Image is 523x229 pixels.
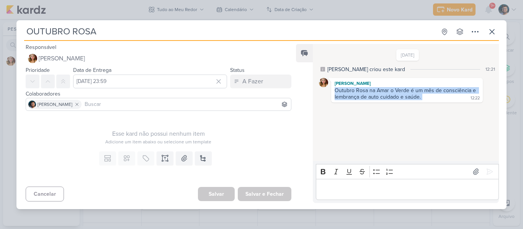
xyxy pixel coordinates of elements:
[24,25,436,39] input: Kard Sem Título
[73,75,227,88] input: Select a date
[485,66,495,73] div: 12:21
[26,90,291,98] div: Colaboradores
[26,52,291,65] button: [PERSON_NAME]
[26,129,291,138] div: Esse kard não possui nenhum item
[230,75,291,88] button: A Fazer
[316,164,499,179] div: Editor toolbar
[26,44,56,50] label: Responsável
[26,187,64,201] button: Cancelar
[327,65,405,73] div: Thaís criou este kard
[230,67,245,73] label: Status
[471,95,480,101] div: 12:22
[26,67,50,73] label: Prioridade
[26,138,291,145] div: Adicione um item abaixo ou selecione um template
[319,78,328,87] img: Thaís Leite
[73,67,111,73] label: Data de Entrega
[38,101,72,108] span: [PERSON_NAME]
[320,67,325,71] div: Este log é visível à todos no kard
[39,54,85,63] span: [PERSON_NAME]
[28,54,37,63] img: Thaís Leite
[316,179,499,200] div: Editor editing area: main
[335,87,477,100] div: Outubro Rosa na Amar o Verde é um mês de consciência e lembrança de auto cuidado e saúde.
[333,80,481,87] div: [PERSON_NAME]
[28,101,36,108] img: Eduardo Pinheiro
[83,100,289,109] input: Buscar
[242,77,263,86] div: A Fazer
